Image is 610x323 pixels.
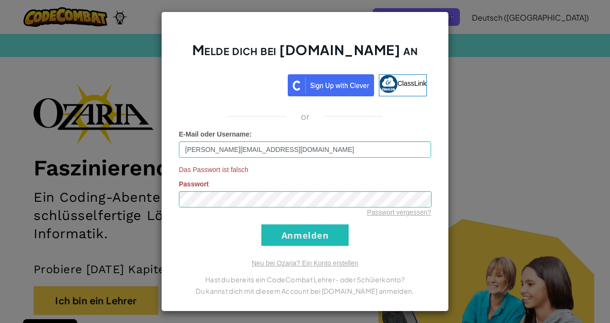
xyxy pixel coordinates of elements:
[398,80,427,87] span: ClassLink
[178,73,288,94] iframe: Schaltfläche „Über Google anmelden“
[288,74,374,96] img: clever_sso_button@2x.png
[379,75,398,93] img: classlink-logo-small.png
[179,165,431,174] span: Das Passwort ist falsch
[367,208,431,216] a: Passwort vergessen?
[179,129,252,139] label: :
[179,130,249,138] span: E-Mail oder Username
[252,259,359,267] a: Neu bei Ozaria? Ein Konto erstellen
[261,224,349,246] input: Anmelden
[301,111,310,122] p: or
[179,180,209,188] span: Passwort
[179,41,431,69] h2: Melde dich bei [DOMAIN_NAME] an
[179,285,431,297] p: Du kannst dich mit diesem Account bei [DOMAIN_NAME] anmelden.
[179,274,431,285] p: Hast du bereits ein CodeCombat Lehrer- oder Schülerkonto?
